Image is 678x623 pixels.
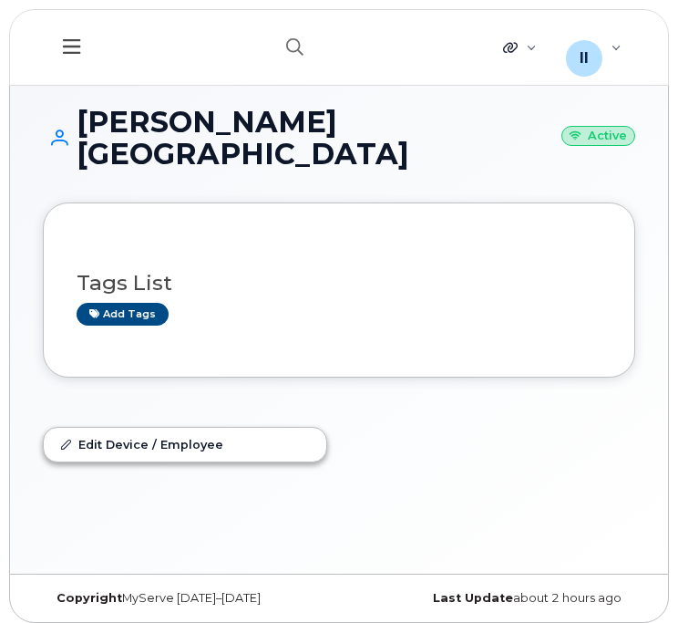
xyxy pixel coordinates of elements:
div: about 2 hours ago [339,591,635,606]
strong: Copyright [56,591,122,605]
small: Active [561,126,635,147]
div: MyServe [DATE]–[DATE] [43,591,339,606]
a: Edit Device / Employee [44,428,326,461]
a: Add tags [77,303,169,326]
h1: [PERSON_NAME] [GEOGRAPHIC_DATA] [43,106,635,170]
h3: Tags List [77,272,601,295]
strong: Last Update [433,591,513,605]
